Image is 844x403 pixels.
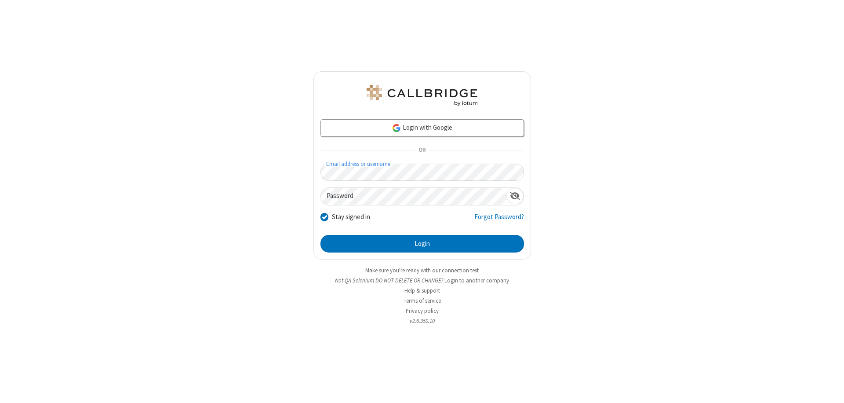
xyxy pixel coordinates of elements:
label: Stay signed in [332,212,370,222]
li: v2.6.350.10 [313,317,531,325]
a: Login with Google [320,119,524,137]
iframe: Chat [822,380,837,397]
span: OR [415,144,429,157]
a: Help & support [404,287,440,294]
a: Make sure you're ready with our connection test [365,267,479,274]
a: Terms of service [404,297,441,304]
button: Login [320,235,524,253]
img: google-icon.png [392,123,401,133]
input: Password [321,188,506,205]
div: Show password [506,188,524,204]
input: Email address or username [320,164,524,181]
li: Not QA Selenium DO NOT DELETE OR CHANGE? [313,276,531,285]
a: Forgot Password? [474,212,524,229]
img: QA Selenium DO NOT DELETE OR CHANGE [365,85,479,106]
button: Login to another company [444,276,509,285]
a: Privacy policy [406,307,439,315]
